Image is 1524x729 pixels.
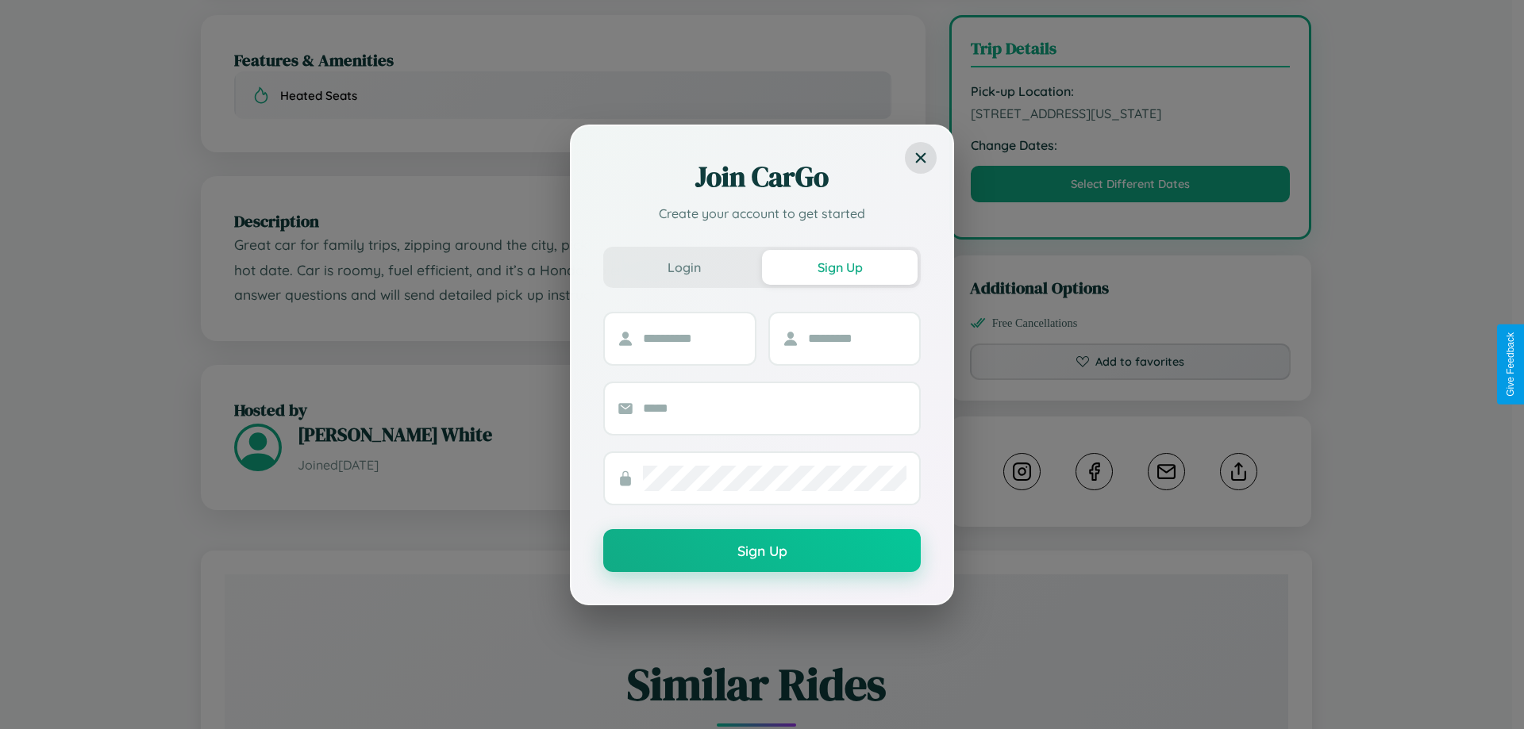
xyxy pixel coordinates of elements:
button: Sign Up [603,529,921,572]
div: Give Feedback [1505,332,1516,397]
button: Login [606,250,762,285]
h2: Join CarGo [603,158,921,196]
button: Sign Up [762,250,918,285]
p: Create your account to get started [603,204,921,223]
